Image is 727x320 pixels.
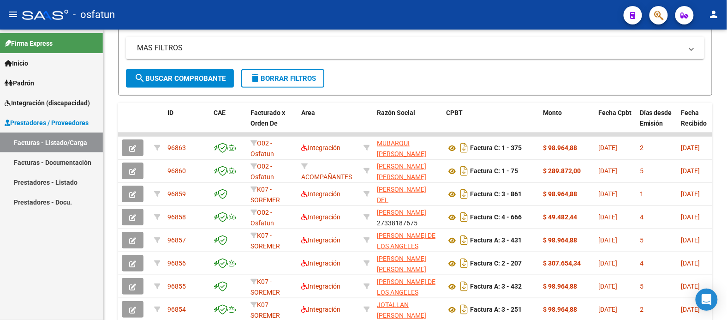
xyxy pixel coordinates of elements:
[598,190,617,198] span: [DATE]
[681,283,700,290] span: [DATE]
[5,58,28,68] span: Inicio
[126,37,704,59] mat-expansion-panel-header: MAS FILTROS
[598,260,617,267] span: [DATE]
[470,191,522,198] strong: Factura C: 3 - 861
[696,289,718,311] div: Open Intercom Messenger
[681,260,700,267] span: [DATE]
[377,184,439,204] div: 27336570099
[301,144,340,151] span: Integración
[167,190,186,198] span: 96859
[301,306,340,313] span: Integración
[681,236,700,244] span: [DATE]
[598,213,617,221] span: [DATE]
[250,139,274,168] span: O02 - Osfatun Propio
[247,103,298,144] datatable-header-cell: Facturado x Orden De
[137,43,682,53] mat-panel-title: MAS FILTROS
[543,213,577,221] strong: $ 49.482,44
[458,279,470,294] i: Descargar documento
[543,283,577,290] strong: $ 98.964,88
[470,237,522,244] strong: Factura A: 3 - 431
[126,69,234,88] button: Buscar Comprobante
[458,140,470,155] i: Descargar documento
[241,69,324,88] button: Borrar Filtros
[458,163,470,178] i: Descargar documento
[250,163,274,191] span: O02 - Osfatun Propio
[598,306,617,313] span: [DATE]
[167,283,186,290] span: 96855
[5,38,53,48] span: Firma Express
[250,109,285,127] span: Facturado x Orden De
[377,138,439,157] div: 27381131993
[640,190,644,198] span: 1
[301,190,340,198] span: Integración
[167,260,186,267] span: 96856
[681,306,700,313] span: [DATE]
[543,109,562,116] span: Monto
[640,283,644,290] span: 5
[377,209,426,216] span: [PERSON_NAME]
[470,306,522,314] strong: Factura A: 3 - 251
[598,167,617,175] span: [DATE]
[5,78,34,88] span: Padrón
[134,74,226,83] span: Buscar Comprobante
[640,167,644,175] span: 5
[7,9,18,20] mat-icon: menu
[250,72,261,84] mat-icon: delete
[301,283,340,290] span: Integración
[250,278,280,307] span: K07 - SOREMER Tucuman
[373,103,442,144] datatable-header-cell: Razón Social
[301,109,315,116] span: Area
[458,302,470,317] i: Descargar documento
[458,210,470,224] i: Descargar documento
[640,260,644,267] span: 4
[377,232,435,260] span: [PERSON_NAME] DE LOS ANGELES [PERSON_NAME]
[640,144,644,151] span: 2
[377,255,426,273] span: [PERSON_NAME] [PERSON_NAME]
[543,144,577,151] strong: $ 98.964,88
[681,213,700,221] span: [DATE]
[681,109,707,127] span: Fecha Recibido
[301,163,352,191] span: ACOMPAÑANTES TERAPEUTICOS
[377,207,439,227] div: 27338187675
[73,5,115,25] span: - osfatun
[470,145,522,152] strong: Factura C: 1 - 375
[301,213,340,221] span: Integración
[681,167,700,175] span: [DATE]
[377,163,426,181] span: [PERSON_NAME] [PERSON_NAME]
[250,232,280,260] span: K07 - SOREMER Tucuman
[250,186,280,214] span: K07 - SOREMER Tucuman
[167,236,186,244] span: 96857
[681,144,700,151] span: [DATE]
[543,190,577,198] strong: $ 98.964,88
[377,230,439,250] div: 27290108786
[301,260,340,267] span: Integración
[595,103,636,144] datatable-header-cell: Fecha Cpbt
[134,72,145,84] mat-icon: search
[458,233,470,248] i: Descargar documento
[709,9,720,20] mat-icon: person
[377,277,439,296] div: 27290108786
[543,260,581,267] strong: $ 307.654,34
[298,103,360,144] datatable-header-cell: Area
[446,109,463,116] span: CPBT
[598,283,617,290] span: [DATE]
[250,74,316,83] span: Borrar Filtros
[640,236,644,244] span: 5
[636,103,678,144] datatable-header-cell: Días desde Emisión
[377,139,426,157] span: MUBARQUI [PERSON_NAME]
[377,278,435,307] span: [PERSON_NAME] DE LOS ANGELES [PERSON_NAME]
[543,236,577,244] strong: $ 98.964,88
[681,190,700,198] span: [DATE]
[470,214,522,221] strong: Factura C: 4 - 666
[301,236,340,244] span: Integración
[377,254,439,273] div: 27320392190
[640,213,644,221] span: 4
[167,167,186,175] span: 96860
[458,256,470,271] i: Descargar documento
[470,168,518,175] strong: Factura C: 1 - 75
[167,306,186,313] span: 96854
[598,144,617,151] span: [DATE]
[598,109,632,116] span: Fecha Cpbt
[250,209,274,237] span: O02 - Osfatun Propio
[167,144,186,151] span: 96863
